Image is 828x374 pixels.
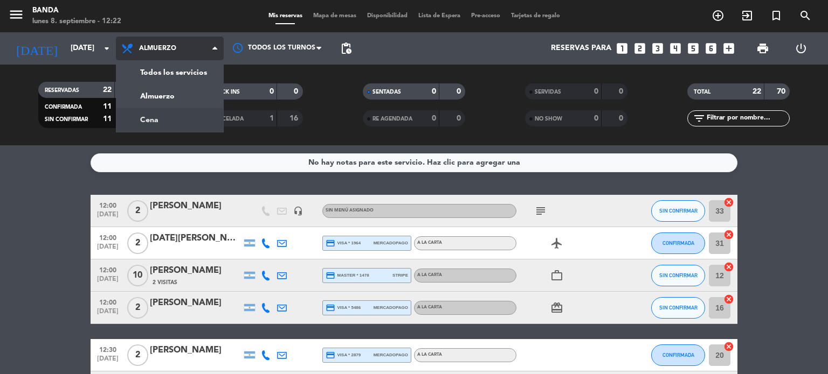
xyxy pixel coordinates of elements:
span: mercadopago [374,239,408,246]
span: visa * 2879 [326,350,361,360]
span: Mis reservas [263,13,308,19]
i: cancel [723,229,734,240]
span: Lista de Espera [413,13,466,19]
i: looks_6 [704,41,718,55]
span: 12:00 [94,199,121,211]
i: [DATE] [8,37,65,60]
div: [DATE][PERSON_NAME] [150,231,241,245]
span: A LA CARTA [417,305,442,309]
span: 2 [127,200,148,222]
button: CONFIRMADA [651,344,705,366]
span: Sin menú asignado [326,208,374,213]
span: 2 [127,232,148,254]
i: airplanemode_active [550,237,563,250]
span: 12:00 [94,295,121,308]
i: credit_card [326,238,335,248]
button: CONFIRMADA [651,232,705,254]
i: menu [8,6,24,23]
strong: 0 [594,88,598,95]
span: CONFIRMADA [663,240,694,246]
i: power_settings_new [795,42,808,55]
span: CONFIRMADA [45,104,82,110]
span: 12:00 [94,263,121,276]
strong: 16 [289,115,300,122]
i: looks_two [633,41,647,55]
i: credit_card [326,271,335,280]
span: Pre-acceso [466,13,506,19]
strong: 1 [270,115,274,122]
strong: 0 [457,88,463,95]
a: Cena [116,108,223,132]
span: 10 [127,265,148,286]
span: SENTADAS [372,89,401,95]
div: Banda [32,5,121,16]
strong: 0 [294,88,300,95]
span: mercadopago [374,351,408,358]
span: 12:00 [94,231,121,243]
strong: 11 [103,103,112,110]
strong: 0 [270,88,274,95]
i: subject [534,204,547,217]
button: SIN CONFIRMAR [651,297,705,319]
i: search [799,9,812,22]
span: NO SHOW [535,116,562,122]
strong: 0 [594,115,598,122]
span: CANCELADA [210,116,244,122]
span: [DATE] [94,211,121,223]
span: SIN CONFIRMAR [659,208,698,214]
span: Tarjetas de regalo [506,13,565,19]
span: 2 [127,344,148,366]
span: 2 [127,297,148,319]
i: work_outline [550,269,563,282]
span: stripe [392,272,408,279]
div: [PERSON_NAME] [150,264,241,278]
span: Mapa de mesas [308,13,362,19]
i: headset_mic [293,206,303,216]
strong: 0 [619,88,625,95]
i: turned_in_not [770,9,783,22]
span: 12:30 [94,343,121,355]
span: visa * 1964 [326,238,361,248]
i: looks_4 [668,41,682,55]
strong: 22 [103,86,112,94]
span: [DATE] [94,355,121,368]
span: master * 1478 [326,271,369,280]
input: Filtrar por nombre... [706,112,789,124]
i: exit_to_app [741,9,754,22]
span: A LA CARTA [417,352,442,357]
i: looks_3 [651,41,665,55]
strong: 70 [777,88,788,95]
button: menu [8,6,24,26]
strong: 0 [432,115,436,122]
span: pending_actions [340,42,353,55]
span: CHECK INS [210,89,240,95]
span: SIN CONFIRMAR [659,305,698,311]
span: Reservas para [551,44,611,53]
span: Almuerzo [139,45,176,52]
button: SIN CONFIRMAR [651,200,705,222]
span: A LA CARTA [417,273,442,277]
i: arrow_drop_down [100,42,113,55]
span: [DATE] [94,276,121,288]
span: SIN CONFIRMAR [659,272,698,278]
span: [DATE] [94,308,121,320]
div: [PERSON_NAME] [150,296,241,310]
i: cancel [723,262,734,272]
i: cancel [723,197,734,208]
strong: 0 [457,115,463,122]
i: credit_card [326,303,335,313]
i: looks_one [615,41,629,55]
div: [PERSON_NAME] [150,343,241,357]
i: looks_5 [686,41,700,55]
span: RESERVADAS [45,88,79,93]
span: CONFIRMADA [663,352,694,358]
span: Disponibilidad [362,13,413,19]
span: SERVIDAS [535,89,561,95]
span: print [756,42,769,55]
i: credit_card [326,350,335,360]
button: SIN CONFIRMAR [651,265,705,286]
a: Todos los servicios [116,61,223,84]
span: A LA CARTA [417,241,442,245]
a: Almuerzo [116,84,223,108]
span: 2 Visitas [153,278,177,287]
